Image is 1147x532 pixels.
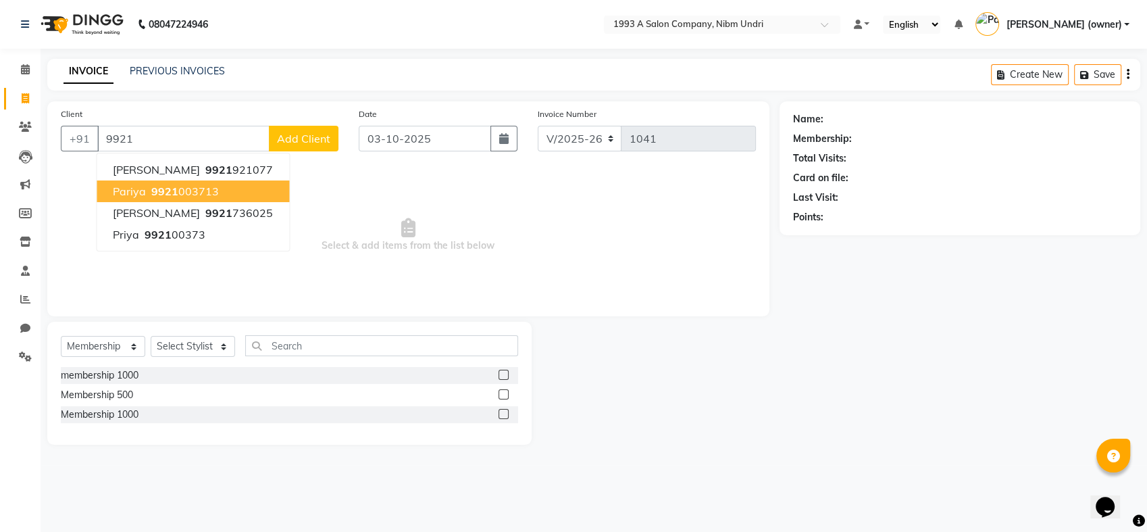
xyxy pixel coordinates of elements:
span: 9921 [151,185,178,198]
div: Card on file: [793,171,848,185]
span: Add Client [277,132,330,145]
a: INVOICE [63,59,113,84]
input: Search by Name/Mobile/Email/Code [97,126,270,151]
input: Search [245,335,518,356]
b: 08047224946 [149,5,208,43]
span: priya [113,228,139,241]
span: [PERSON_NAME] [113,206,200,220]
button: Save [1074,64,1121,85]
ngb-highlight: 00373 [142,228,205,241]
div: Points: [793,210,823,224]
label: Invoice Number [538,108,596,120]
a: PREVIOUS INVOICES [130,65,225,77]
button: +91 [61,126,99,151]
div: Name: [793,112,823,126]
span: Select & add items from the list below [61,168,756,303]
span: 9921 [205,206,232,220]
div: Membership 1000 [61,408,138,422]
div: Membership 500 [61,388,133,402]
img: logo [34,5,127,43]
div: Membership: [793,132,852,146]
span: [PERSON_NAME] [113,163,200,176]
button: Add Client [269,126,338,151]
ngb-highlight: 003713 [149,185,219,198]
span: 9921 [205,163,232,176]
div: membership 1000 [61,368,138,383]
div: Last Visit: [793,191,838,205]
ngb-highlight: 921077 [203,163,273,176]
span: [PERSON_NAME] (owner) [1006,18,1121,32]
div: Total Visits: [793,151,846,166]
label: Date [359,108,377,120]
img: Payal (owner) [975,12,999,36]
label: Client [61,108,82,120]
iframe: chat widget [1090,478,1133,518]
button: Create New [991,64,1069,85]
span: pariya [113,185,146,198]
ngb-highlight: 736025 [203,206,273,220]
span: 9921 [145,228,172,241]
